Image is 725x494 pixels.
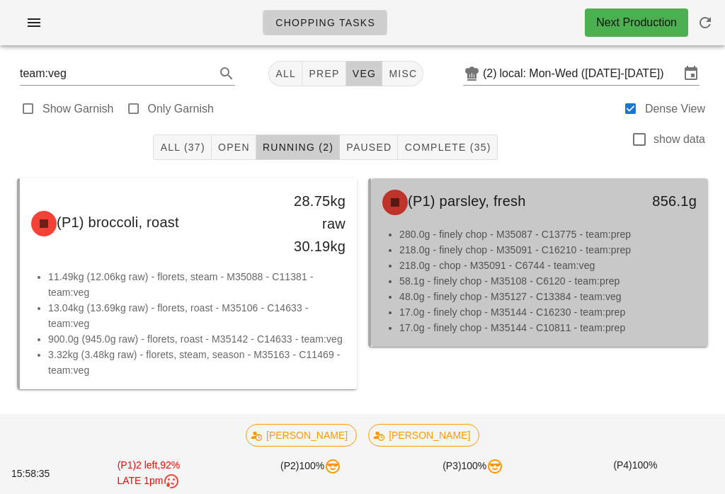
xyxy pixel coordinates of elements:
span: veg [352,68,377,79]
button: Complete (35) [398,134,497,160]
li: 218.0g - finely chop - M35091 - C16210 - team:prep [399,242,697,258]
li: 280.0g - finely chop - M35087 - C13775 - team:prep [399,226,697,242]
div: (P4) 100% [554,455,717,493]
span: Running (2) [262,142,333,153]
div: (P2) 100% [230,455,392,493]
a: Chopping Tasks [263,10,387,35]
li: 11.49kg (12.06kg raw) - florets, steam - M35088 - C11381 - team:veg [48,269,346,300]
span: 2 left, [136,459,160,471]
div: Next Production [596,14,677,31]
span: Chopping Tasks [275,17,375,28]
button: All [268,61,302,86]
div: 856.1g [631,190,697,212]
span: (P1) parsley, fresh [408,193,526,209]
span: prep [308,68,339,79]
li: 17.0g - finely chop - M35144 - C10811 - team:prep [399,320,697,335]
button: veg [346,61,383,86]
span: Complete (35) [404,142,491,153]
div: LATE 1pm [70,473,227,490]
li: 58.1g - finely chop - M35108 - C6120 - team:prep [399,273,697,289]
span: Open [217,142,250,153]
li: 218.0g - chop - M35091 - C6744 - team:veg [399,258,697,273]
span: (P1) broccoli, roast [57,214,179,230]
span: [PERSON_NAME] [255,425,348,446]
li: 3.32kg (3.48kg raw) - florets, steam, season - M35163 - C11469 - team:veg [48,347,346,378]
div: 28.75kg raw 30.19kg [280,190,346,258]
button: prep [302,61,346,86]
li: 13.04kg (13.69kg raw) - florets, roast - M35106 - C14633 - team:veg [48,300,346,331]
li: 900.0g (945.0g raw) - florets, roast - M35142 - C14633 - team:veg [48,331,346,347]
span: misc [388,68,417,79]
button: Running (2) [256,134,340,160]
button: misc [382,61,423,86]
label: Show Garnish [42,102,114,116]
button: Paused [340,134,398,160]
li: 48.0g - finely chop - M35127 - C13384 - team:veg [399,289,697,304]
div: (P3) 100% [392,455,554,493]
span: [PERSON_NAME] [377,425,470,446]
label: Only Garnish [148,102,214,116]
li: 17.0g - finely chop - M35144 - C16230 - team:prep [399,304,697,320]
div: (2) [483,67,500,81]
div: (P1) 92% [67,455,229,493]
span: Paused [346,142,392,153]
label: Dense View [645,102,705,116]
div: 15:58:35 [8,464,67,484]
label: show data [653,132,705,147]
button: All (37) [153,134,211,160]
span: All (37) [159,142,205,153]
span: All [275,68,296,79]
button: Open [212,134,256,160]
